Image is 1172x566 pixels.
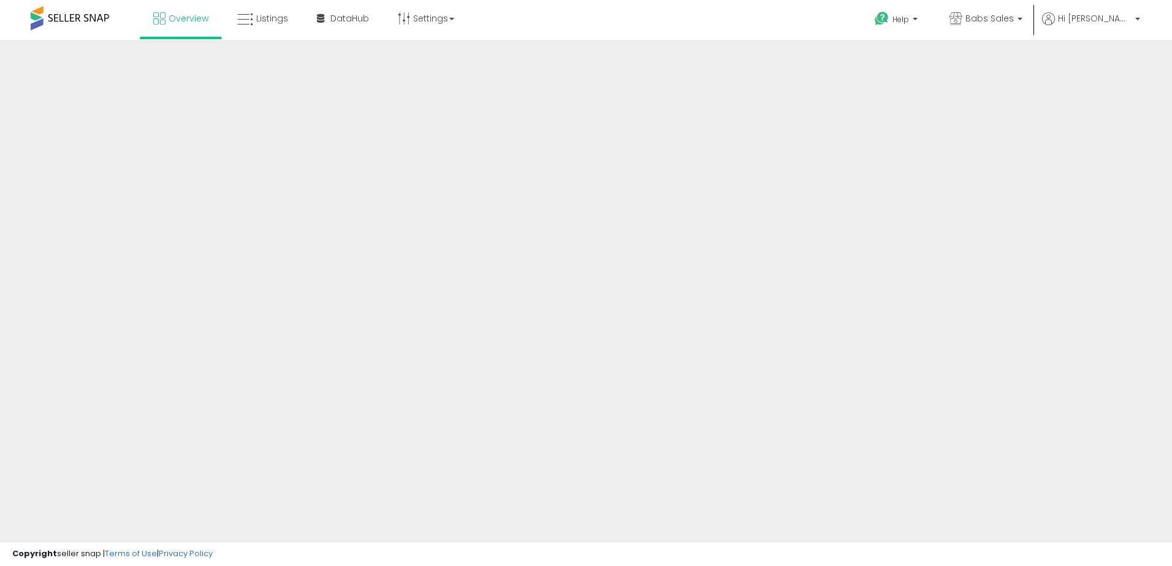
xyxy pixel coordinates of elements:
[169,12,208,25] span: Overview
[874,11,889,26] i: Get Help
[1042,12,1140,40] a: Hi [PERSON_NAME]
[865,2,930,40] a: Help
[159,548,213,559] a: Privacy Policy
[965,12,1014,25] span: Babs Sales
[105,548,157,559] a: Terms of Use
[12,548,57,559] strong: Copyright
[892,14,909,25] span: Help
[330,12,369,25] span: DataHub
[1058,12,1132,25] span: Hi [PERSON_NAME]
[256,12,288,25] span: Listings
